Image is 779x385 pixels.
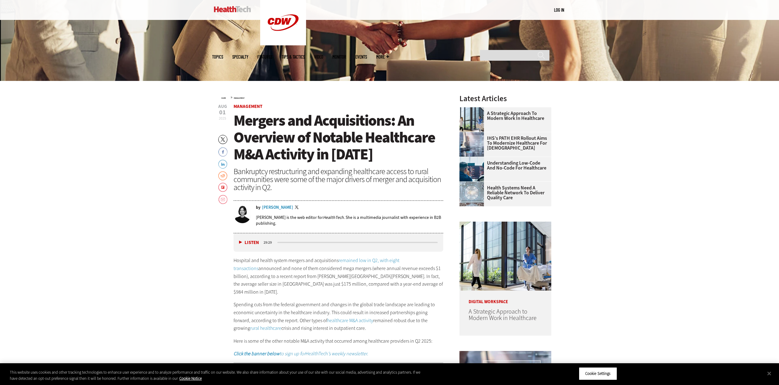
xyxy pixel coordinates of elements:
img: Health workers in a modern hospital [459,222,551,291]
a: Coworkers coding [459,157,487,162]
a: More information about your privacy [179,376,202,381]
img: Coworkers coding [459,157,484,181]
p: Spending cuts from the federal government and changes in the global trade landscape are leading t... [234,301,444,332]
span: 01 [218,109,227,116]
p: Hospital and health system mergers and acquisitions announced and none of them considered mega me... [234,257,444,296]
img: Home [214,6,251,12]
span: by [256,205,260,210]
div: User menu [554,7,564,13]
a: healthcare M&A activity [327,317,373,324]
img: Healthcare networking [459,182,484,206]
strong: Click the banner below [234,350,279,357]
a: rural healthcare [250,325,281,331]
a: Health workers in a modern hospital [459,107,487,112]
a: Twitter [295,205,300,210]
p: Here is some of the other notable M&A activity that occurred among healthcare providers in Q2 2025: [234,337,444,345]
span: Aug [218,104,227,109]
div: duration [263,240,276,245]
a: IHS’s PATH EHR Rollout Aims to Modernize Healthcare for [DEMOGRAPHIC_DATA] [459,136,548,151]
img: Jordan Scott [234,205,251,223]
em: HealthTech [323,215,344,220]
img: Health workers in a modern hospital [459,107,484,132]
button: Listen [239,240,259,245]
a: Tips & Tactics [282,55,305,59]
a: Home [221,97,226,99]
a: Management [234,97,245,99]
a: A Strategic Approach to Modern Work in Healthcare [469,307,537,322]
a: Understanding Low-Code and No-Code for Healthcare [459,161,548,170]
a: Features [257,55,272,59]
span: Mergers and Acquisitions: An Overview of Notable Healthcare M&A Activity in [DATE] [234,110,435,164]
a: [PERSON_NAME] [262,205,293,210]
button: Close [762,367,776,380]
span: More [376,55,389,59]
a: CDW [260,40,306,47]
p: [PERSON_NAME] is the web editor for . She is a multimedia journalist with experience in B2B publi... [256,215,444,226]
a: Management [234,103,262,109]
a: Healthcare networking [459,182,487,187]
a: remained low in Q2, with eight transactions [234,257,399,272]
p: Digital Workspace [459,291,551,304]
span: Topics [212,55,223,59]
a: MonITor [332,55,346,59]
a: A Strategic Approach to Modern Work in Healthcare [459,111,548,121]
button: Cookie Settings [579,367,617,380]
span: Specialty [232,55,248,59]
a: Video [314,55,323,59]
a: Events [355,55,367,59]
h3: Latest Articles [459,95,551,102]
div: Bankruptcy restructuring and expanding healthcare access to rural communities were some of the ma... [234,167,444,191]
a: Click the banner belowto sign up forHealthTech’s weekly newsletter. [234,350,368,357]
span: 2025 [219,116,226,121]
em: ’s weekly newsletter. [328,350,368,357]
div: » [221,95,444,100]
div: media player [234,233,444,252]
div: This website uses cookies and other tracking technologies to enhance user experience and to analy... [10,369,429,381]
em: to sign up for [234,350,305,357]
a: Log in [554,7,564,13]
a: Health Systems Need a Reliable Network To Deliver Quality Care [459,185,548,200]
img: Electronic health records [459,132,484,157]
a: Electronic health records [459,132,487,137]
